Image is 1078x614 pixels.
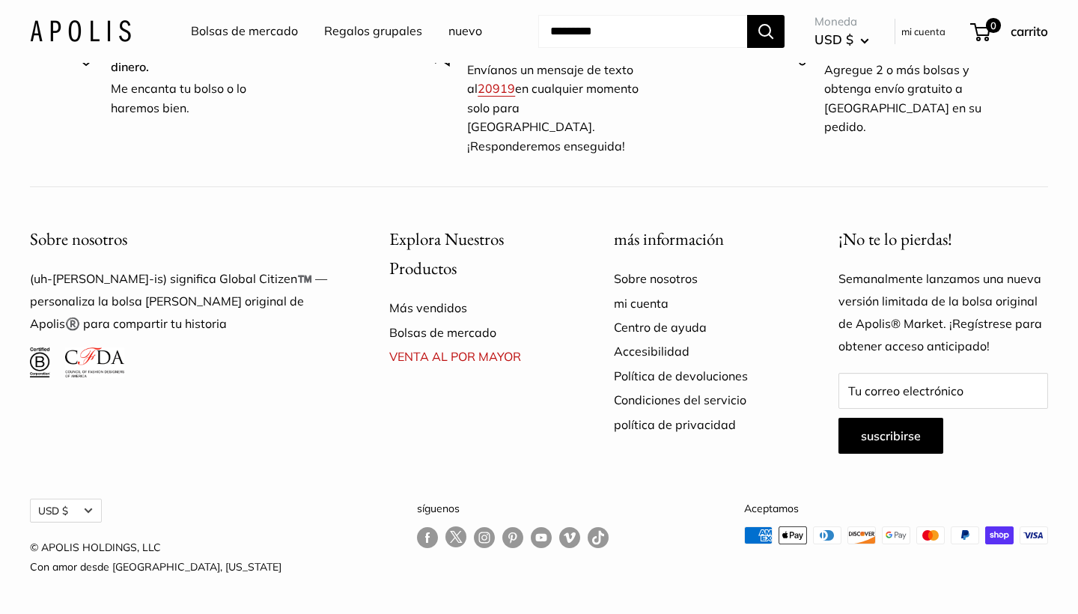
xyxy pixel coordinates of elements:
p: Me encanta tu bolso o lo haremos bien. [111,79,290,118]
span: USD $ [814,31,853,47]
a: VENTA AL POR MAYOR [389,344,561,368]
a: Síguenos en YouTube [531,526,552,548]
a: Centro de ayuda [614,315,786,339]
a: 0 carrito [972,19,1048,43]
button: más información [614,225,786,254]
a: Bolsas de mercado [191,20,298,43]
input: Buscar... [538,15,747,48]
a: Síguenos en Tumblr [588,526,609,548]
p: Aceptamos [744,499,1048,518]
p: Semanalmente lanzamos una nueva versión limitada de la bolsa original de Apolis® Market. ¡Regístr... [838,268,1048,358]
img: Miembro del Consejo de Diseñadores de Moda de América [65,347,124,377]
a: Sobre nosotros [614,267,786,291]
button: Explora Nuestros Productos [389,225,561,283]
a: Condiciones del servicio [614,388,786,412]
a: nuevo [448,20,482,43]
p: Envíanos un mensaje de texto al en cualquier momento solo para [GEOGRAPHIC_DATA]. ¡Responderemos ... [467,61,647,156]
img: Corporación B certificada [30,347,50,377]
a: Accesibilidad [614,339,786,363]
p: ¡No te lo pierdas! [838,225,1048,254]
button: suscribirse [838,418,943,454]
span: 0 [986,18,1001,33]
p: Agregue 2 o más bolsas y obtenga envío gratuito a [GEOGRAPHIC_DATA] en su pedido. [824,61,1004,137]
a: 20919 [478,81,515,96]
a: mi cuenta [901,22,945,40]
a: Política de devoluciones [614,364,786,388]
span: Sobre nosotros [30,228,127,250]
p: síguenos [417,499,609,518]
span: Moneda [814,11,869,32]
button: BUSCAR [747,15,785,48]
a: Síguenos en Twitter [445,526,466,553]
p: © APOLIS HOLDINGS, LLC Con amor desde [GEOGRAPHIC_DATA], [US_STATE] [30,538,281,577]
button: Sobre nosotros [30,225,337,254]
a: Regalos grupales [324,20,422,43]
a: Síguenos en Pinterest [502,526,523,548]
a: política de privacidad [614,413,786,437]
p: (uh-[PERSON_NAME]-is) significa Global Citizen™️ — personaliza la bolsa [PERSON_NAME] original de... [30,268,337,335]
button: USD $ [30,499,102,523]
a: Bolsas de mercado [389,320,561,344]
a: Síguenos en Instagram [474,526,495,548]
span: Explora Nuestros Productos [389,228,504,279]
a: Más vendidos [389,296,561,320]
button: USD $ [814,28,869,52]
a: mi cuenta [614,291,786,315]
a: Síguenos en Vimeo [559,526,580,548]
img: Ápolis [30,20,131,42]
span: más información [614,228,724,250]
span: carrito [1011,23,1048,39]
a: Síguenos en Facebook [417,526,438,548]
